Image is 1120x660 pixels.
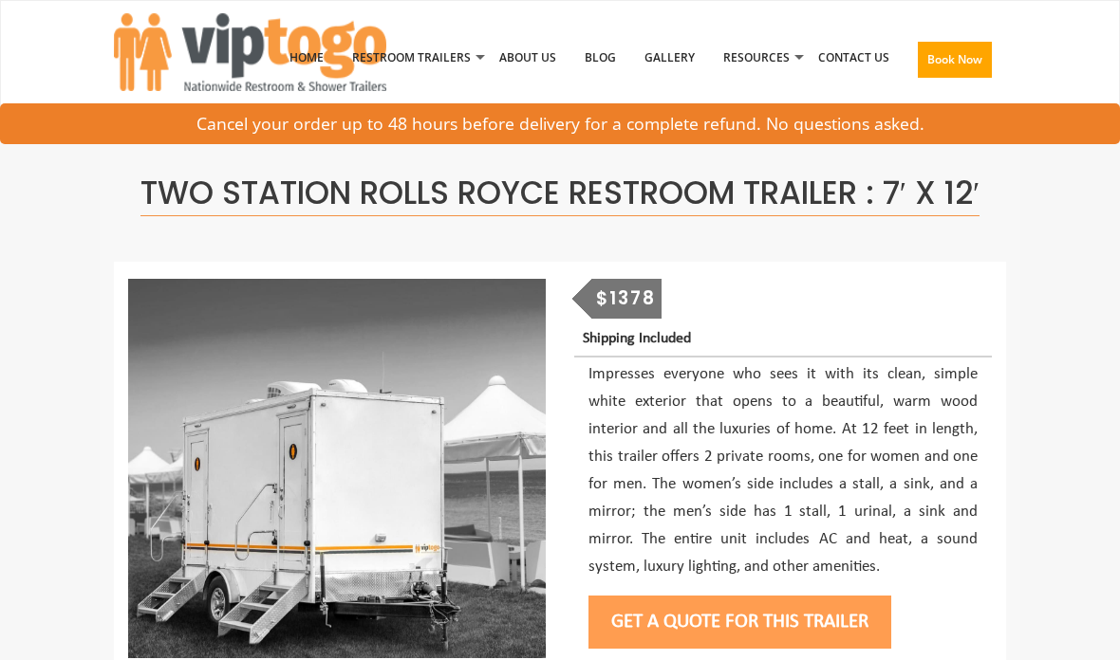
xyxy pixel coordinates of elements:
[140,171,980,216] span: Two Station Rolls Royce Restroom Trailer : 7′ x 12′
[588,612,891,632] a: Get a Quote for this Trailer
[570,9,630,107] a: Blog
[918,42,992,78] button: Book Now
[630,9,709,107] a: Gallery
[804,9,904,107] a: Contact Us
[485,9,570,107] a: About Us
[591,279,663,319] div: $1378
[588,596,891,649] button: Get a Quote for this Trailer
[709,9,804,107] a: Resources
[275,9,338,107] a: Home
[904,9,1006,119] a: Book Now
[1044,584,1120,660] button: Live Chat
[588,361,978,580] p: Impresses everyone who sees it with its clean, simple white exterior that opens to a beautiful, w...
[338,9,485,107] a: Restroom Trailers
[583,326,992,352] p: Shipping Included
[114,13,386,91] img: VIPTOGO
[128,279,546,658] img: Side view of two station restroom trailer with separate doors for males and females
